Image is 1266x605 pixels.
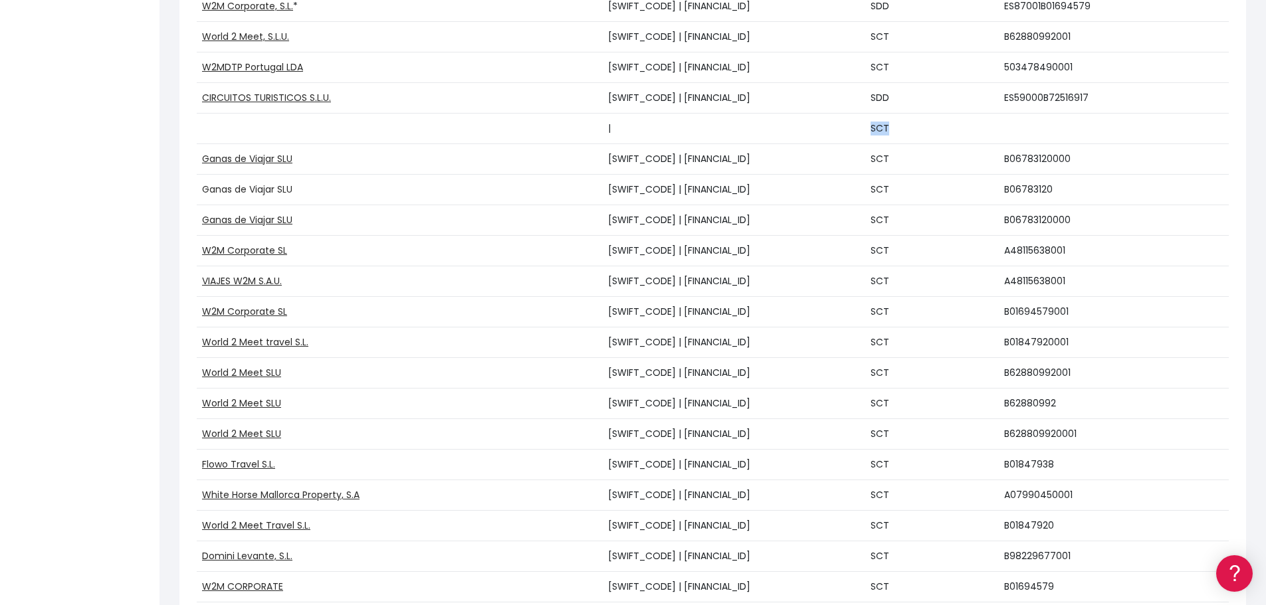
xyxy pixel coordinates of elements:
td: B06783120000 [999,144,1229,175]
td: SCT [865,175,999,205]
td: [SWIFT_CODE] | [FINANCIAL_ID] [603,236,866,266]
a: Ganas de Viajar SLU [202,213,292,226]
td: | [603,114,866,144]
td: B01847920 [999,511,1229,541]
td: SCT [865,266,999,297]
a: Formatos [13,168,253,189]
div: Información general [13,92,253,105]
td: B01694579 [999,572,1229,602]
td: [SWIFT_CODE] | [FINANCIAL_ID] [603,22,866,52]
a: Ganas de Viajar SLU [202,152,292,165]
td: A07990450001 [999,480,1229,511]
td: SCT [865,572,999,602]
td: [SWIFT_CODE] | [FINANCIAL_ID] [603,572,866,602]
td: SCT [865,144,999,175]
td: [SWIFT_CODE] | [FINANCIAL_ID] [603,419,866,450]
td: SCT [865,541,999,572]
td: [SWIFT_CODE] | [FINANCIAL_ID] [603,327,866,358]
a: W2M Corporate SL [202,244,287,257]
a: Ganas de Viajar SLU [202,183,292,196]
td: SCT [865,205,999,236]
a: Domini Levante, S.L. [202,549,292,562]
td: SCT [865,480,999,511]
td: [SWIFT_CODE] | [FINANCIAL_ID] [603,389,866,419]
a: W2MDTP Portugal LDA [202,60,303,74]
a: World 2 Meet SLU [202,396,281,410]
a: General [13,285,253,305]
td: SCT [865,236,999,266]
td: SDD [865,83,999,114]
button: Contáctanos [13,355,253,379]
td: SCT [865,114,999,144]
td: A48115638001 [999,266,1229,297]
a: White Horse Mallorca Property, S.A [202,488,360,501]
td: [SWIFT_CODE] | [FINANCIAL_ID] [603,511,866,541]
a: World 2 Meet SLU [202,366,281,379]
a: Información general [13,113,253,133]
a: Flowo Travel S.L. [202,458,275,471]
td: [SWIFT_CODE] | [FINANCIAL_ID] [603,358,866,389]
td: [SWIFT_CODE] | [FINANCIAL_ID] [603,450,866,480]
a: API [13,339,253,360]
a: VIAJES W2M S.A.U. [202,274,282,288]
td: [SWIFT_CODE] | [FINANCIAL_ID] [603,83,866,114]
div: Facturación [13,264,253,276]
a: POWERED BY ENCHANT [183,383,256,395]
td: B06783120000 [999,205,1229,236]
td: B01694579001 [999,297,1229,327]
td: [SWIFT_CODE] | [FINANCIAL_ID] [603,52,866,83]
td: SCT [865,450,999,480]
td: [SWIFT_CODE] | [FINANCIAL_ID] [603,266,866,297]
td: SCT [865,389,999,419]
td: B01847938 [999,450,1229,480]
td: B98229677001 [999,541,1229,572]
div: Programadores [13,319,253,331]
td: B62880992 [999,389,1229,419]
td: SCT [865,358,999,389]
td: B01847920001 [999,327,1229,358]
a: Perfiles de empresas [13,230,253,250]
td: B628809920001 [999,419,1229,450]
td: [SWIFT_CODE] | [FINANCIAL_ID] [603,297,866,327]
a: Problemas habituales [13,189,253,209]
a: World 2 Meet travel S.L. [202,335,308,349]
td: SCT [865,327,999,358]
td: B62880992001 [999,22,1229,52]
a: W2M CORPORATE [202,580,283,593]
a: CIRCUITOS TURISTICOS S.L.U. [202,91,331,104]
td: SCT [865,297,999,327]
td: SCT [865,22,999,52]
td: [SWIFT_CODE] | [FINANCIAL_ID] [603,175,866,205]
td: [SWIFT_CODE] | [FINANCIAL_ID] [603,144,866,175]
a: World 2 Meet, S.L.U. [202,30,289,43]
td: ES59000B72516917 [999,83,1229,114]
td: SCT [865,511,999,541]
td: [SWIFT_CODE] | [FINANCIAL_ID] [603,205,866,236]
td: [SWIFT_CODE] | [FINANCIAL_ID] [603,541,866,572]
a: World 2 Meet Travel S.L. [202,519,310,532]
td: [SWIFT_CODE] | [FINANCIAL_ID] [603,480,866,511]
a: World 2 Meet SLU [202,427,281,440]
td: SCT [865,419,999,450]
td: SCT [865,52,999,83]
td: A48115638001 [999,236,1229,266]
td: B06783120 [999,175,1229,205]
td: 503478490001 [999,52,1229,83]
div: Convertir ficheros [13,147,253,159]
a: W2M Corporate SL [202,305,287,318]
td: B62880992001 [999,358,1229,389]
a: Videotutoriales [13,209,253,230]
